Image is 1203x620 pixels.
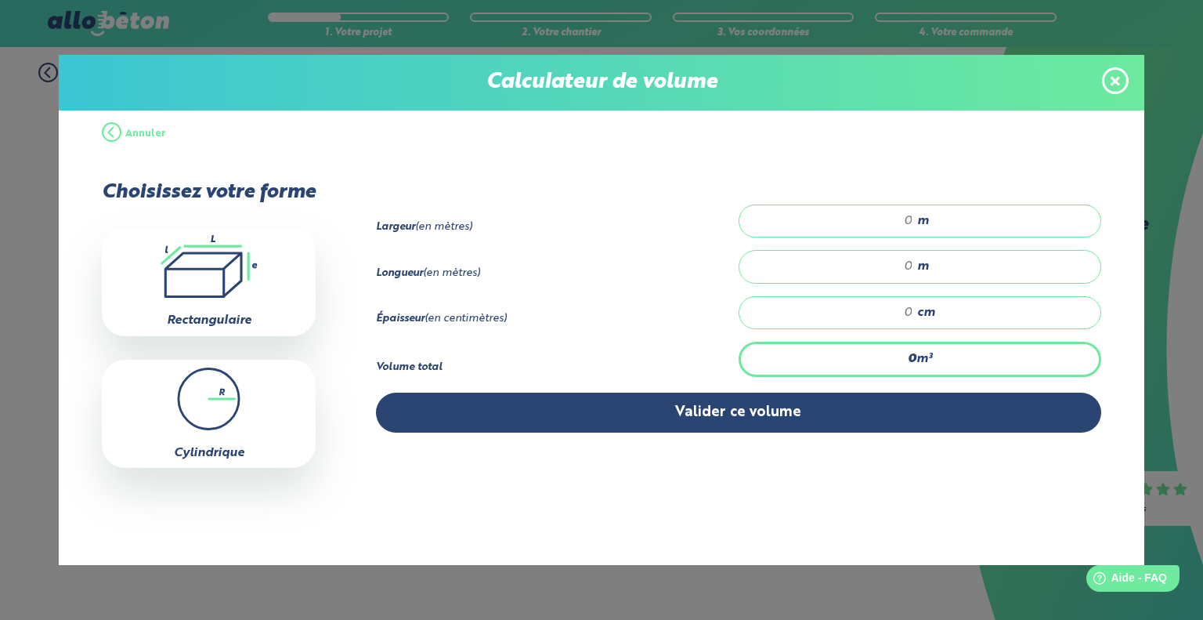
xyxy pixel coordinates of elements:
input: 0 [755,213,913,229]
iframe: Help widget launcher [1064,559,1186,603]
label: Rectangulaire [167,314,251,327]
input: 0 [755,305,913,321]
strong: Longueur [376,268,423,278]
div: m³ [739,342,1101,376]
div: (en centimètres) [376,313,739,325]
div: (en mètres) [376,221,739,234]
div: (en mètres) [376,267,739,280]
p: Calculateur de volume [74,71,1129,95]
label: Cylindrique [174,447,244,459]
input: 0 [755,259,913,274]
strong: Volume total [376,362,443,372]
p: Choisissez votre forme [102,181,316,204]
button: Annuler [102,111,166,158]
span: cm [917,306,935,320]
strong: Épaisseur [376,314,424,324]
strong: 0 [908,353,916,365]
span: m [917,259,929,274]
button: Valider ce volume [376,393,1101,433]
strong: Largeur [376,222,415,232]
span: m [917,214,929,228]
